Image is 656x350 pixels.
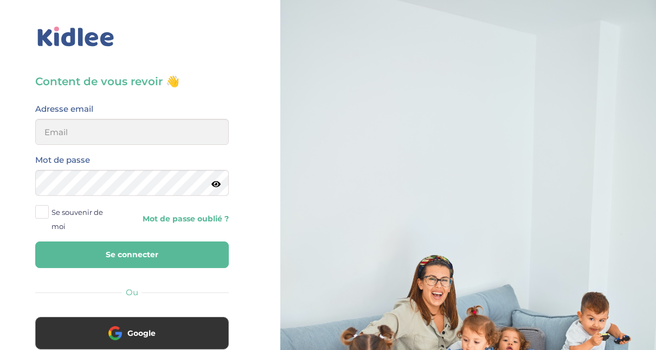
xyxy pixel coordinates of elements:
a: Mot de passe oublié ? [140,214,228,224]
h3: Content de vous revoir 👋 [35,74,229,89]
label: Mot de passe [35,153,90,167]
a: Google [35,335,229,346]
span: Google [127,328,156,339]
span: Se souvenir de moi [52,205,115,233]
img: logo_kidlee_bleu [35,24,117,49]
span: Ou [126,287,138,297]
input: Email [35,119,229,145]
img: google.png [108,326,122,340]
button: Google [35,317,229,349]
label: Adresse email [35,102,93,116]
button: Se connecter [35,241,229,268]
